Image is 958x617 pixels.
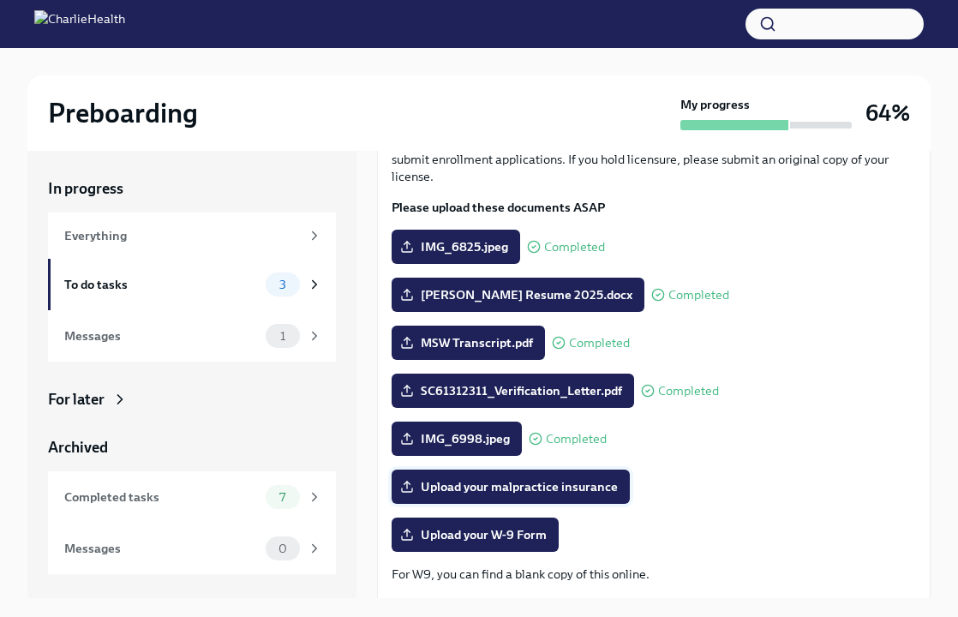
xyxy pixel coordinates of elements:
[48,437,336,458] a: Archived
[392,566,916,583] p: For W9, you can find a blank copy of this online.
[658,385,719,398] span: Completed
[64,226,300,245] div: Everything
[64,275,259,294] div: To do tasks
[392,422,522,456] label: IMG_6998.jpeg
[404,334,533,351] span: MSW Transcript.pdf
[544,241,605,254] span: Completed
[48,523,336,574] a: Messages0
[48,213,336,259] a: Everything
[392,518,559,552] label: Upload your W-9 Form
[392,374,634,408] label: SC61312311_Verification_Letter.pdf
[404,238,508,255] span: IMG_6825.jpeg
[392,470,630,504] label: Upload your malpractice insurance
[668,289,729,302] span: Completed
[48,178,336,199] a: In progress
[569,337,630,350] span: Completed
[34,10,125,38] img: CharlieHealth
[48,389,105,410] div: For later
[48,389,336,410] a: For later
[268,542,297,555] span: 0
[269,491,296,504] span: 7
[48,96,198,130] h2: Preboarding
[680,96,750,113] strong: My progress
[392,326,545,360] label: MSW Transcript.pdf
[404,286,632,303] span: [PERSON_NAME] Resume 2025.docx
[404,478,618,495] span: Upload your malpractice insurance
[404,526,547,543] span: Upload your W-9 Form
[404,430,510,447] span: IMG_6998.jpeg
[64,539,259,558] div: Messages
[392,134,916,185] p: The following documents are needed to complete your contractor profile and, in some cases, to sub...
[64,326,259,345] div: Messages
[269,279,296,291] span: 3
[404,382,622,399] span: SC61312311_Verification_Letter.pdf
[48,471,336,523] a: Completed tasks7
[865,98,910,129] h3: 64%
[392,597,914,613] strong: If you are an Independent Contractor, below are a few Malpractice Carriers that we suggest:
[392,230,520,264] label: IMG_6825.jpeg
[392,278,644,312] label: [PERSON_NAME] Resume 2025.docx
[546,433,607,446] span: Completed
[48,310,336,362] a: Messages1
[392,200,605,215] strong: Please upload these documents ASAP
[48,259,336,310] a: To do tasks3
[270,330,296,343] span: 1
[64,488,259,506] div: Completed tasks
